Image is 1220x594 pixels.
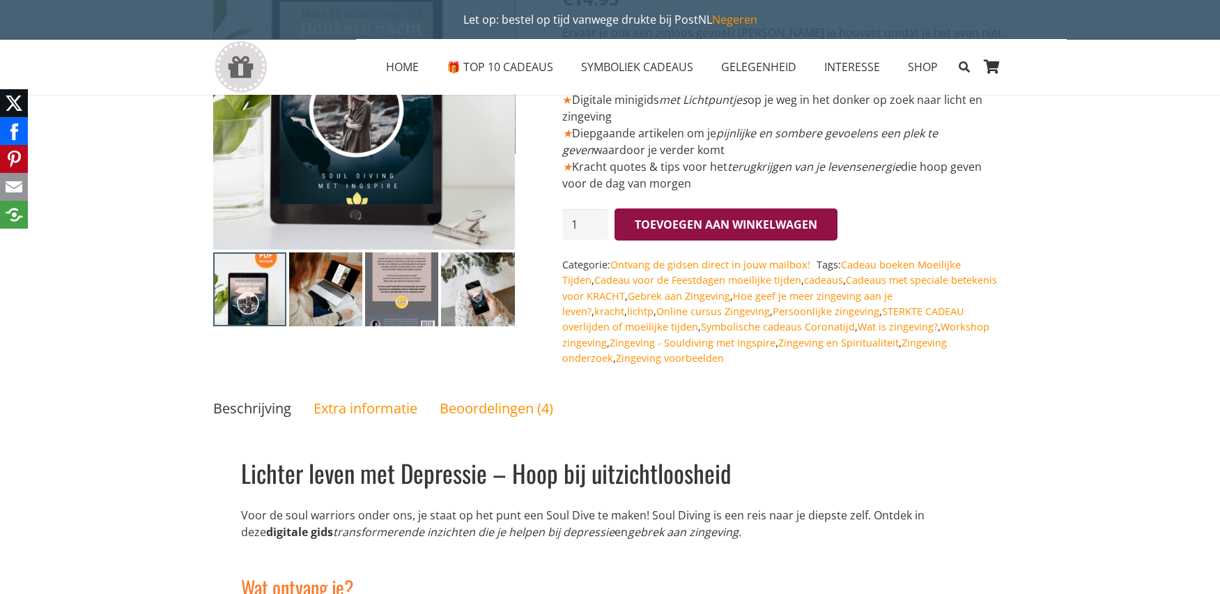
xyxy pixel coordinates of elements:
a: Persoonlijke zingeving [773,305,879,318]
a: Zingeving - Souldiving met Ingspire [610,336,775,349]
a: SHOPSHOP Menu [894,49,952,84]
a: Beschrijving [213,399,291,418]
a: Beoordelingen (4) [440,399,553,418]
em: gebrek aan zingeving. [628,524,741,540]
a: HOMEHOME Menu [372,49,433,84]
em: pijnlijke en sombere gevoelens een plek te geven [562,125,938,158]
em: transformerende inzichten die je helpen bij depressie [333,524,615,540]
span: 🎁 TOP 10 CADEAUS [447,59,553,75]
a: gift-box-icon-grey-inspirerendwinkelen [213,41,268,93]
a: Zingeving en Spiritualiteit [778,336,899,349]
h1: Lichter leven met Depressie – Hoop bij uitzichtloosheid [241,456,980,490]
span: ★ [562,159,572,174]
span: ★ [562,92,572,107]
a: Zoeken [952,49,976,84]
span: HOME [386,59,419,75]
span: ★ [562,125,572,141]
p: Voor de soul warriors onder ons, je staat op het punt een Soul Dive te maken! Soul Diving is een ... [241,507,980,540]
a: INTERESSEINTERESSE Menu [810,49,894,84]
a: Extra informatie [314,399,417,418]
a: lichtp [627,305,654,318]
em: met Lichtpuntjes [659,92,748,107]
button: Toevoegen aan winkelwagen [615,208,837,241]
img: Last van een gebrek aan zingeving en depressieve gevoelens? Vind kracht en meer zingeving - Beste... [365,252,438,326]
span: Categorie: [562,258,814,271]
a: Symbolische cadeaus Coronatijd [701,320,855,333]
p: Digitale minigids op je weg in het donker op zoek naar licht en zingeving Diepgaande artikelen om... [562,91,1007,192]
a: Negeren [712,12,757,27]
a: Zingeving voorbeelden [616,351,724,365]
a: Workshop zingeving [562,320,989,349]
a: Hoe geef je meer zingeving aan je leven? [562,289,893,318]
strong: digitale gids [266,524,333,540]
img: Donkere nacht van de Ziel - Ontvang de digitale gids direct in je mailbox - Afbeelding 2 [289,252,362,326]
span: SHOP [908,59,938,75]
a: Wat is zingeving? [858,320,938,333]
span: Tags: , , , , , , , , , , , , , , , , , [562,258,997,365]
em: terugkrijgen van je levensenergie [727,159,901,174]
input: Productaantal [562,209,608,241]
a: Ontvang de gidsen direct in jouw mailbox! [610,258,810,271]
span: INTERESSE [824,59,880,75]
a: SYMBOLIEK CADEAUSSYMBOLIEK CADEAUS Menu [567,49,707,84]
a: Cadeau voor de Feestdagen moeilijke tijden [594,273,801,287]
a: cadeaus [804,273,843,287]
span: SYMBOLIEK CADEAUS [581,59,693,75]
span: GELEGENHEID [721,59,796,75]
img: Geef jezelf een cursus zingeving cadeau [441,252,514,326]
a: 🎁 TOP 10 CADEAUS🎁 TOP 10 CADEAUS Menu [433,49,567,84]
a: Online cursus Zingeving [656,305,770,318]
img: Je levensenergie terugvinden bij een gebrek aan zingeving depressie zingeving kwijt zijn ingspire... [213,252,286,326]
a: GELEGENHEIDGELEGENHEID Menu [707,49,810,84]
a: Winkelwagen [977,39,1007,95]
a: Gebrek aan Zingeving [628,289,730,303]
a: kracht [594,305,624,318]
a: Cadeaus met speciale betekenis voor KRACHT [562,273,997,302]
